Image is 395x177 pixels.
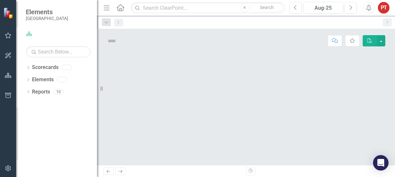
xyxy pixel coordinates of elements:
div: 10 [53,89,64,94]
img: Not Defined [107,36,117,46]
input: Search Below... [26,46,91,57]
div: Aug-25 [306,4,341,12]
a: Elements [32,76,54,84]
a: Reports [32,88,50,96]
button: Search [251,3,283,12]
span: Search [260,5,274,10]
img: ClearPoint Strategy [3,7,15,19]
a: Scorecards [32,64,59,71]
input: Search ClearPoint... [131,2,285,14]
button: Aug-25 [304,2,343,14]
div: Open Intercom Messenger [373,155,389,171]
small: [GEOGRAPHIC_DATA] [26,16,68,21]
button: PT [378,2,390,14]
span: Elements [26,8,68,16]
